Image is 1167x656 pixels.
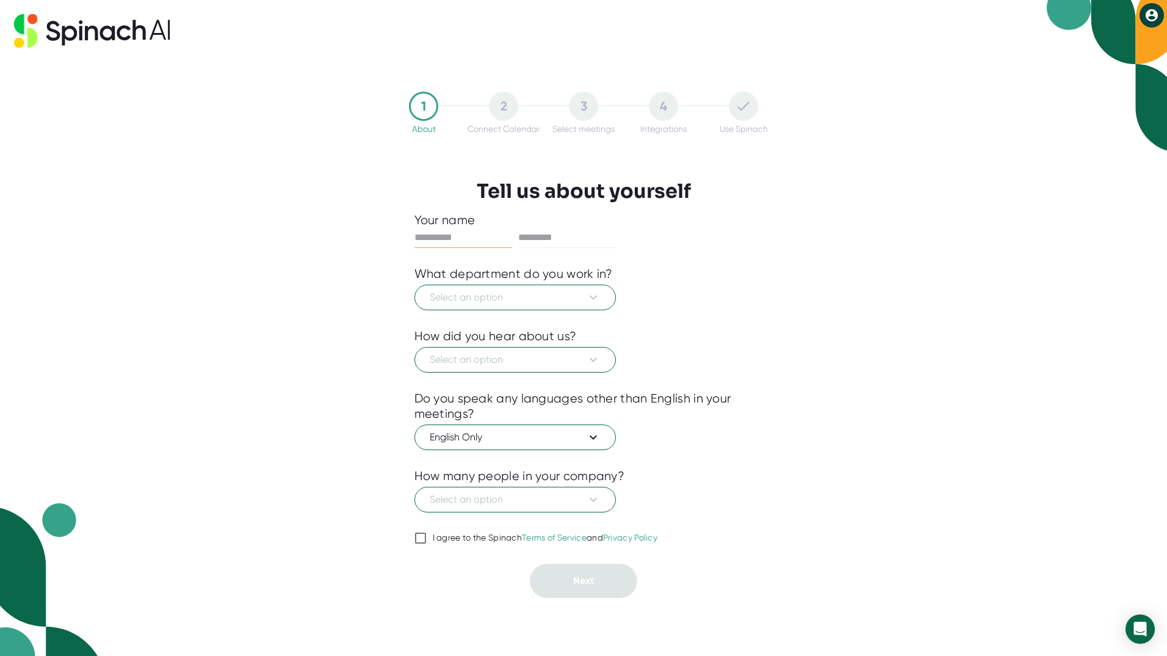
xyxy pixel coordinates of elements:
div: Your name [414,213,753,228]
div: 4 [649,92,678,121]
div: Do you speak any languages other than English in your meetings? [414,391,753,421]
div: 2 [489,92,518,121]
button: English Only [414,425,616,450]
span: Next [573,575,594,586]
div: How did you hear about us? [414,329,577,344]
div: Select meetings [552,124,615,134]
div: Open Intercom Messenger [1125,614,1155,644]
span: Select an option [430,492,601,507]
span: English Only [430,430,601,445]
button: Select an option [414,487,616,512]
div: How many people in your company? [414,468,625,484]
button: Next [530,564,637,598]
div: I agree to the Spinach and [433,533,658,544]
a: Privacy Policy [603,533,657,542]
button: Select an option [414,285,616,310]
div: Connect Calendar [468,124,540,134]
div: What department do you work in? [414,266,613,282]
button: Select an option [414,347,616,373]
h3: Tell us about yourself [477,180,691,203]
a: Terms of Service [522,533,587,542]
div: 3 [569,92,598,121]
div: Use Spinach [720,124,768,134]
div: About [412,124,436,134]
div: 1 [409,92,438,121]
span: Select an option [430,290,601,305]
span: Select an option [430,352,601,367]
div: Integrations [640,124,687,134]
